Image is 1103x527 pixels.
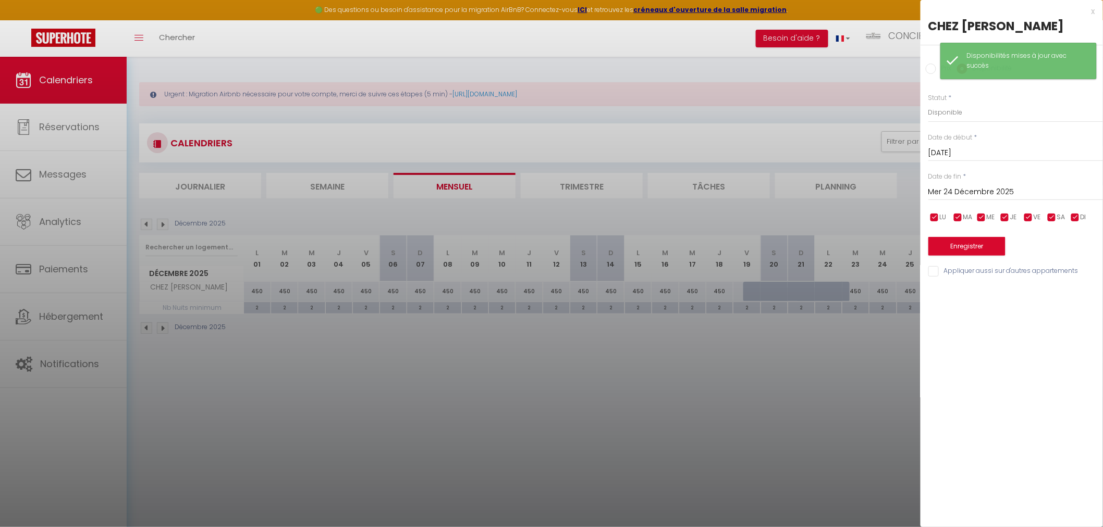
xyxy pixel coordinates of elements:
[987,212,995,222] span: ME
[921,5,1095,18] div: x
[1081,212,1086,222] span: DI
[928,237,1006,256] button: Enregistrer
[928,18,1095,34] div: CHEZ [PERSON_NAME]
[1010,212,1017,222] span: JE
[928,93,947,103] label: Statut
[928,133,973,143] label: Date de début
[936,64,952,75] label: Prix
[928,172,962,182] label: Date de fin
[8,4,40,35] button: Ouvrir le widget de chat LiveChat
[963,212,973,222] span: MA
[940,212,947,222] span: LU
[967,51,1086,71] div: Disponibilités mises à jour avec succès
[1034,212,1041,222] span: VE
[1057,212,1065,222] span: SA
